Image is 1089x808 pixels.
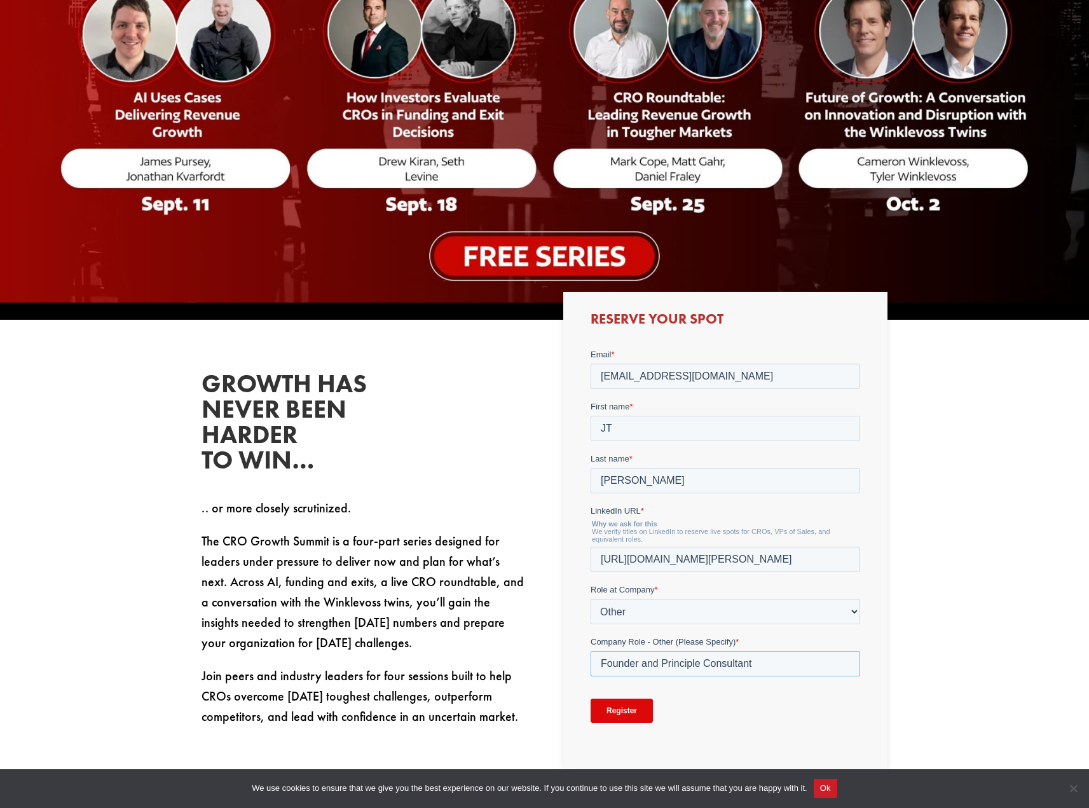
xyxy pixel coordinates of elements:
[202,500,351,516] span: .. or more closely scrutinized.
[591,348,860,749] iframe: Form 0
[814,779,837,798] button: Ok
[202,668,518,725] span: Join peers and industry leaders for four sessions built to help CROs overcome [DATE] toughest cha...
[202,533,524,651] span: The CRO Growth Summit is a four-part series designed for leaders under pressure to deliver now an...
[591,312,860,332] h3: Reserve Your Spot
[252,782,807,795] span: We use cookies to ensure that we give you the best experience on our website. If you continue to ...
[202,371,392,479] h2: Growth has never been harder to win…
[1067,782,1079,795] span: No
